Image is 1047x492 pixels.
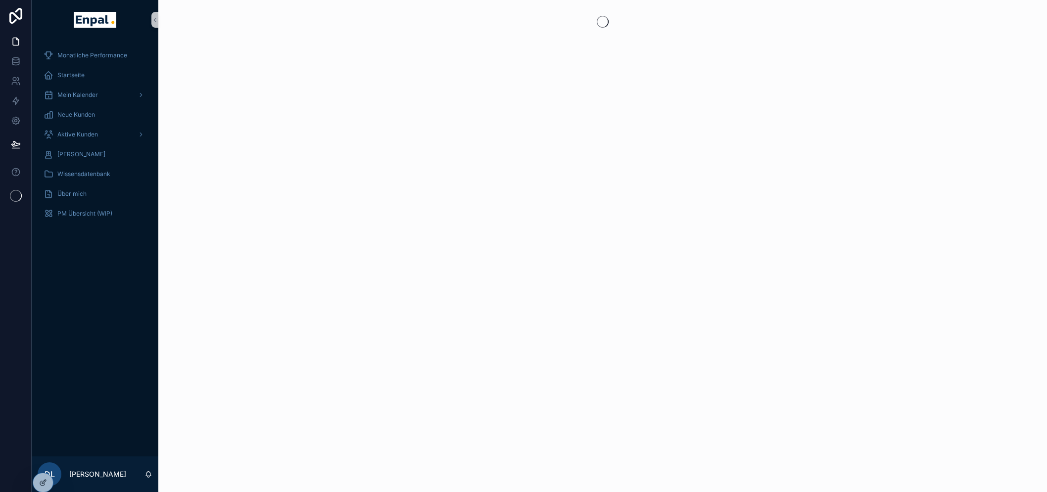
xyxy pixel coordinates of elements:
a: Über mich [38,185,152,203]
span: DL [45,468,55,480]
p: [PERSON_NAME] [69,469,126,479]
a: Startseite [38,66,152,84]
span: Monatliche Performance [57,51,127,59]
a: [PERSON_NAME] [38,145,152,163]
span: Mein Kalender [57,91,98,99]
span: Aktive Kunden [57,131,98,138]
a: Wissensdatenbank [38,165,152,183]
a: Neue Kunden [38,106,152,124]
a: Aktive Kunden [38,126,152,143]
span: Startseite [57,71,85,79]
a: Monatliche Performance [38,46,152,64]
span: Wissensdatenbank [57,170,110,178]
span: Neue Kunden [57,111,95,119]
div: scrollable content [32,40,158,235]
a: PM Übersicht (WIP) [38,205,152,223]
a: Mein Kalender [38,86,152,104]
img: App logo [74,12,116,28]
span: [PERSON_NAME] [57,150,105,158]
span: PM Übersicht (WIP) [57,210,112,218]
span: Über mich [57,190,87,198]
